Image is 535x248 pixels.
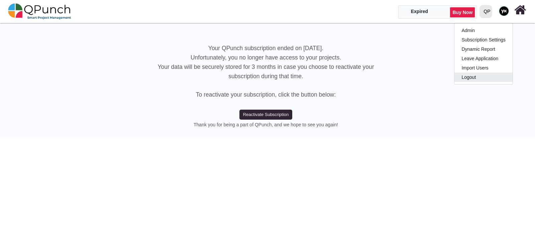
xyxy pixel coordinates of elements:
h5: To reactivate your subscription, click the button below: [5,91,527,98]
div: QP [484,6,490,17]
h5: Your QPunch subscription ended on [DATE]. [5,45,527,52]
a: avatar [495,0,513,22]
a: Buy Now [450,7,475,18]
span: Expired [411,9,428,14]
span: Yaasar [499,6,509,16]
button: Reactivate Subscription [239,110,292,120]
ul: avatar [454,23,513,85]
a: QP [477,0,495,22]
h5: Your data will be securely stored for 3 months in case you choose to reactivate your [5,64,527,71]
h5: subscription during that time. [5,73,527,80]
a: Subscription Settings [454,35,513,44]
a: Leave Application [454,54,513,63]
a: Logout [454,73,513,82]
h6: Thank you for being a part of QPunch, and we hope to see you again! [5,122,527,128]
a: Import Users [454,63,513,73]
h5: Unfortunately, you no longer have access to your projects. [5,54,527,61]
img: avatar [499,6,509,16]
img: qpunch-sp.fa6292f.png [8,1,71,21]
i: Home [514,4,526,16]
a: Dynamic Report [454,44,513,54]
a: Admin [454,26,513,35]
